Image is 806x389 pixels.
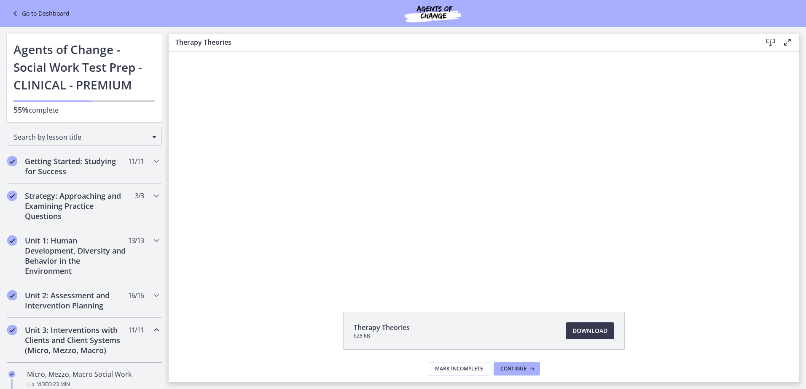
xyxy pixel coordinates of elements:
[354,332,410,339] span: 628 KB
[7,290,17,300] i: Completed
[14,132,148,142] span: Search by lesson title
[128,156,144,166] span: 11 / 11
[13,41,155,94] h1: Agents of Change - Social Work Test Prep - CLINICAL - PREMIUM
[500,365,527,372] span: Continue
[25,235,128,276] h2: Unit 1: Human Development, Diversity and Behavior in the Environment
[7,325,17,335] i: Completed
[10,8,70,19] a: Go to Dashboard
[7,235,17,246] i: Completed
[13,105,155,115] p: complete
[382,3,484,24] img: Agents of Change
[7,191,17,201] i: Completed
[175,37,749,47] h3: Therapy Theories
[128,325,144,335] span: 11 / 11
[25,156,128,176] h2: Getting Started: Studying for Success
[435,365,483,372] span: Mark Incomplete
[494,362,540,375] button: Continue
[7,156,17,166] i: Completed
[128,290,144,300] span: 16 / 16
[25,290,128,311] h2: Unit 2: Assessment and Intervention Planning
[7,129,162,146] div: Search by lesson title
[572,326,607,336] span: Download
[128,235,144,246] span: 13 / 13
[13,105,29,115] span: 55%
[135,191,144,201] span: 3 / 3
[8,371,15,378] i: Completed
[25,191,128,221] h2: Strategy: Approaching and Examining Practice Questions
[354,322,410,332] span: Therapy Theories
[169,51,799,292] iframe: Video Lesson
[428,362,490,375] button: Mark Incomplete
[25,325,128,355] h2: Unit 3: Interventions with Clients and Client Systems (Micro, Mezzo, Macro)
[566,322,614,339] a: Download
